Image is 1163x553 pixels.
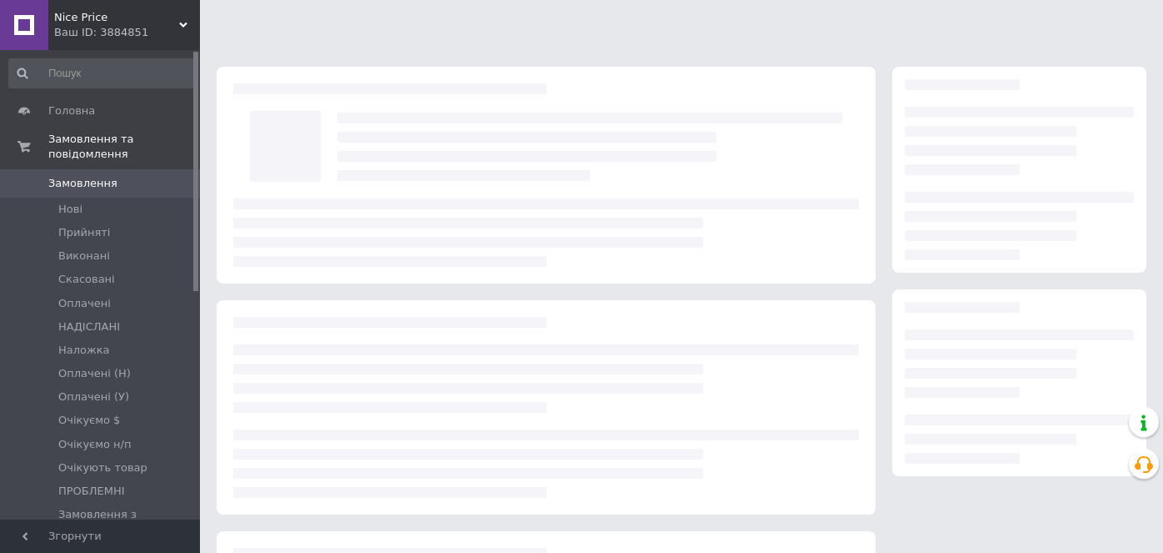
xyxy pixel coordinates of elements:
span: Наложка [58,343,110,358]
span: Нові [58,202,82,217]
div: Ваш ID: 3884851 [54,25,200,40]
span: Замовлення та повідомлення [48,132,200,162]
span: Оплачені [58,296,111,311]
span: Замовлення з [PERSON_NAME] [58,507,195,537]
span: Оплачені (У) [58,390,129,405]
span: Замовлення [48,176,117,191]
span: НАДІСЛАНІ [58,319,120,334]
span: ПРОБЛЕМНІ [58,484,125,499]
span: Головна [48,103,95,118]
input: Пошук [8,58,197,88]
span: Виконані [58,249,110,264]
span: Скасовані [58,272,115,287]
span: Очікуємо н/п [58,437,131,452]
span: Прийняті [58,225,110,240]
span: Оплачені (Н) [58,366,131,381]
span: Очікуємо $ [58,413,120,428]
span: Очікують товар [58,460,147,475]
span: Nice Price [54,10,179,25]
